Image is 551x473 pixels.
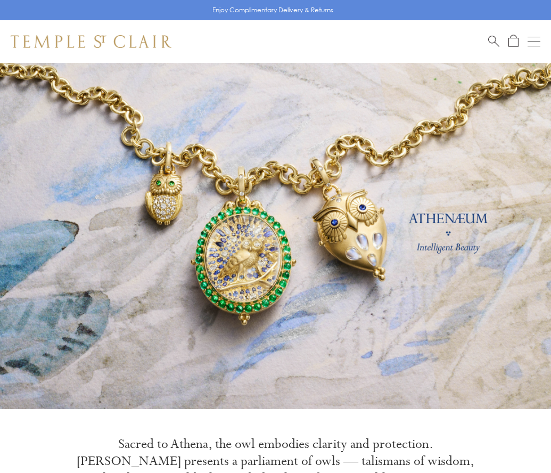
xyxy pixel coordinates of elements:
a: Open Shopping Bag [508,35,519,48]
a: Search [488,35,499,48]
p: Enjoy Complimentary Delivery & Returns [212,5,333,15]
img: Temple St. Clair [11,35,171,48]
button: Open navigation [528,35,540,48]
